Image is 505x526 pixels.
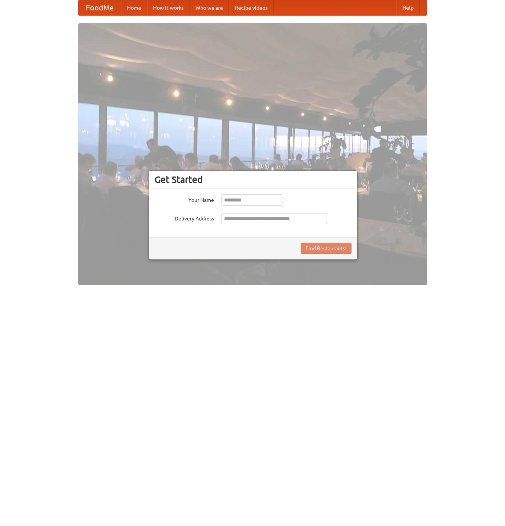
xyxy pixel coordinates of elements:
[155,174,352,185] h3: Get Started
[147,0,190,15] a: How it works
[396,0,420,15] a: Help
[78,0,121,15] a: FoodMe
[229,0,273,15] a: Recipe videos
[155,194,214,204] label: Your Name
[190,0,229,15] a: Who we are
[121,0,147,15] a: Home
[155,213,214,222] label: Delivery Address
[301,243,352,254] button: Find Restaurants!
